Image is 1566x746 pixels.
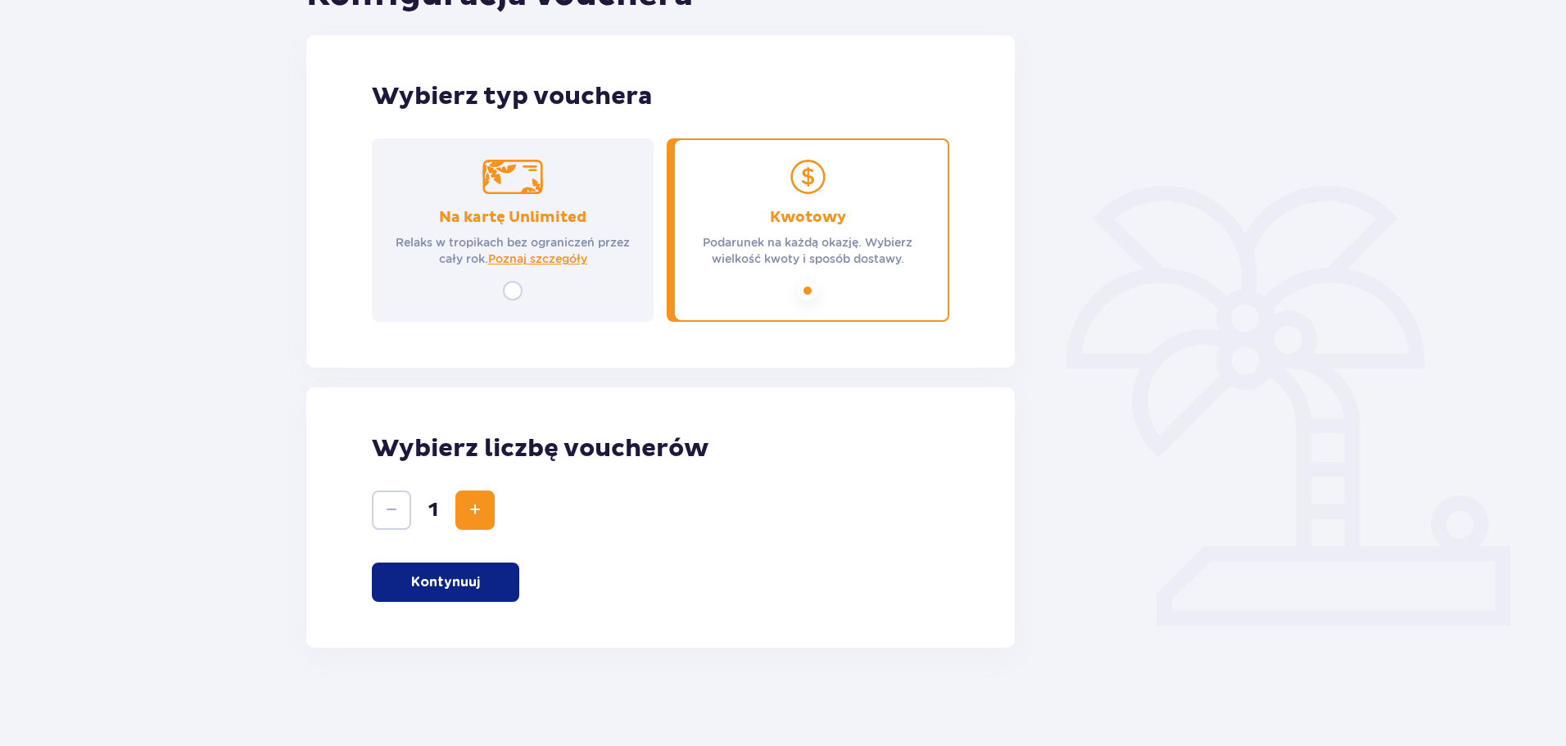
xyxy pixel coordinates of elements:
[387,234,639,267] p: Relaks w tropikach bez ograniczeń przez cały rok.
[372,491,411,530] button: Zmniejsz
[414,498,452,522] span: 1
[372,433,949,464] p: Wybierz liczbę voucherów
[411,573,480,591] p: Kontynuuj
[439,208,586,228] p: Na kartę Unlimited
[372,563,519,602] button: Kontynuuj
[681,234,934,267] p: Podarunek na każdą okazję. Wybierz wielkość kwoty i sposób dostawy.
[372,81,949,112] p: Wybierz typ vouchera
[488,251,587,267] a: Poznaj szczegóły
[455,491,495,530] button: Zwiększ
[770,208,846,228] p: Kwotowy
